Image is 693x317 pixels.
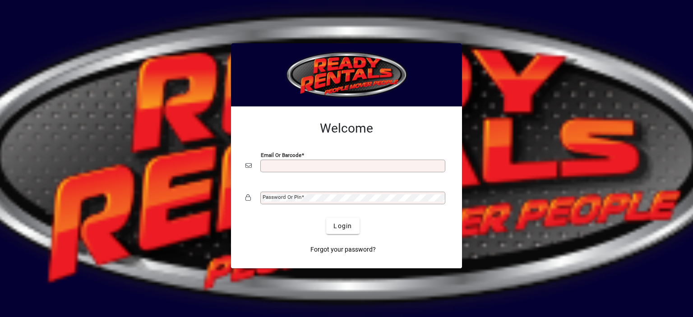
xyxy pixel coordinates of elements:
[263,194,301,200] mat-label: Password or Pin
[245,121,448,136] h2: Welcome
[333,221,352,231] span: Login
[307,241,379,257] a: Forgot your password?
[326,218,359,234] button: Login
[261,152,301,158] mat-label: Email or Barcode
[310,245,376,254] span: Forgot your password?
